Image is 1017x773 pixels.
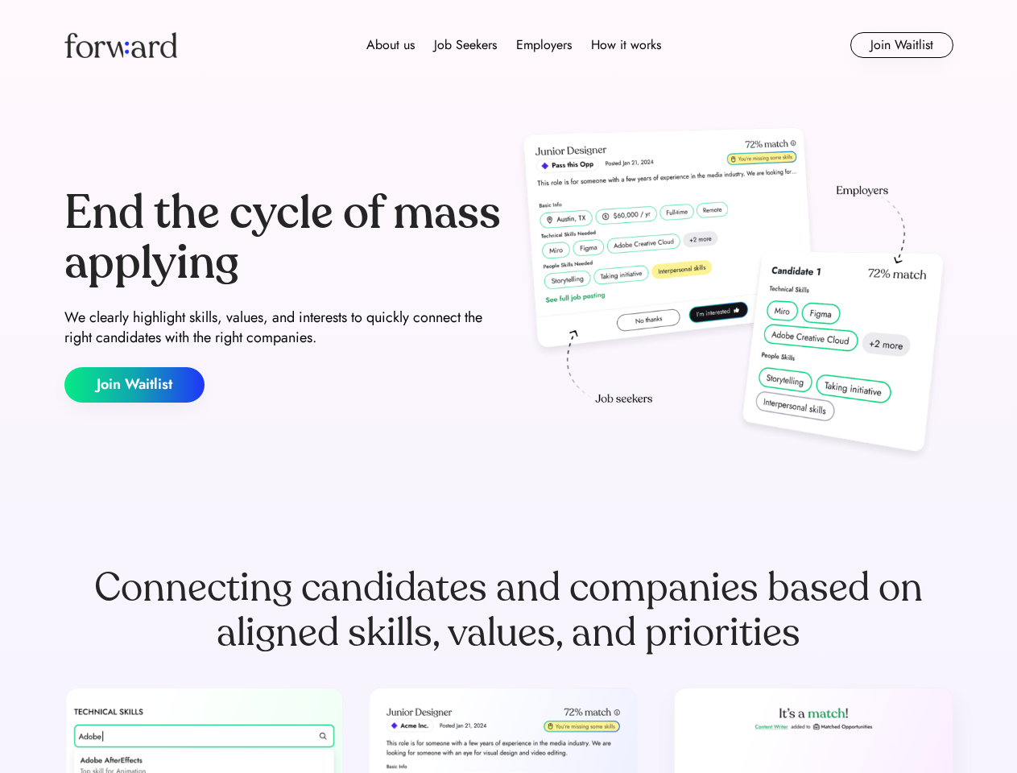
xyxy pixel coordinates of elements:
img: Forward logo [64,32,177,58]
button: Join Waitlist [64,367,205,403]
div: About us [366,35,415,55]
div: How it works [591,35,661,55]
div: Connecting candidates and companies based on aligned skills, values, and priorities [64,565,953,655]
img: hero-image.png [515,122,953,469]
div: Employers [516,35,572,55]
div: Job Seekers [434,35,497,55]
button: Join Waitlist [850,32,953,58]
div: End the cycle of mass applying [64,188,502,287]
div: We clearly highlight skills, values, and interests to quickly connect the right candidates with t... [64,308,502,348]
